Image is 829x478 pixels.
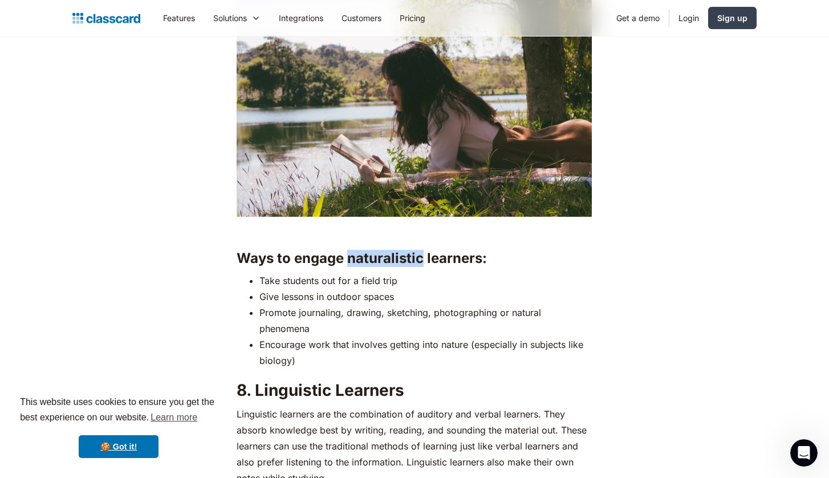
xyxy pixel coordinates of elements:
a: dismiss cookie message [79,435,159,458]
a: Features [154,5,204,31]
strong: 8. Linguistic Learners [237,380,404,400]
a: Customers [332,5,391,31]
li: Take students out for a field trip [259,273,592,289]
div: cookieconsent [9,384,228,469]
span: This website uses cookies to ensure you get the best experience on our website. [20,395,217,426]
a: Get a demo [607,5,669,31]
div: Solutions [204,5,270,31]
div: Solutions [213,12,247,24]
div: Sign up [717,12,747,24]
a: Pricing [391,5,434,31]
a: Login [669,5,708,31]
p: ‍ [237,222,592,238]
li: Promote journaling, drawing, sketching, photographing or natural phenomena [259,305,592,337]
a: Sign up [708,7,757,29]
iframe: Intercom live chat [790,439,818,467]
a: Integrations [270,5,332,31]
a: home [72,10,140,26]
a: learn more about cookies [149,409,199,426]
li: Encourage work that involves getting into nature (especially in subjects like biology) [259,337,592,368]
strong: Ways to engage naturalistic learners: [237,250,487,266]
li: Give lessons in outdoor spaces [259,289,592,305]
